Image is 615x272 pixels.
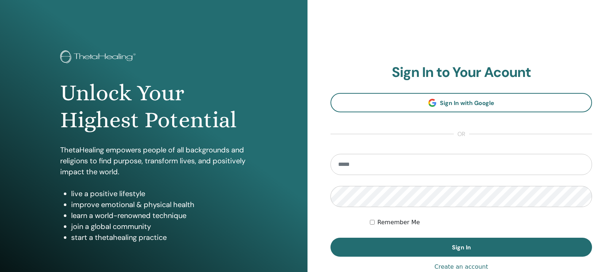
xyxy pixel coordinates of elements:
li: start a thetahealing practice [71,232,247,243]
div: Keep me authenticated indefinitely or until I manually logout [370,218,592,227]
button: Sign In [330,238,592,257]
span: or [454,130,469,139]
span: Sign In [452,244,471,251]
p: ThetaHealing empowers people of all backgrounds and religions to find purpose, transform lives, a... [60,144,247,177]
a: Create an account [434,263,488,271]
li: live a positive lifestyle [71,188,247,199]
h1: Unlock Your Highest Potential [60,79,247,134]
span: Sign In with Google [440,99,494,107]
h2: Sign In to Your Acount [330,64,592,81]
li: learn a world-renowned technique [71,210,247,221]
label: Remember Me [378,218,420,227]
li: improve emotional & physical health [71,199,247,210]
li: join a global community [71,221,247,232]
a: Sign In with Google [330,93,592,112]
